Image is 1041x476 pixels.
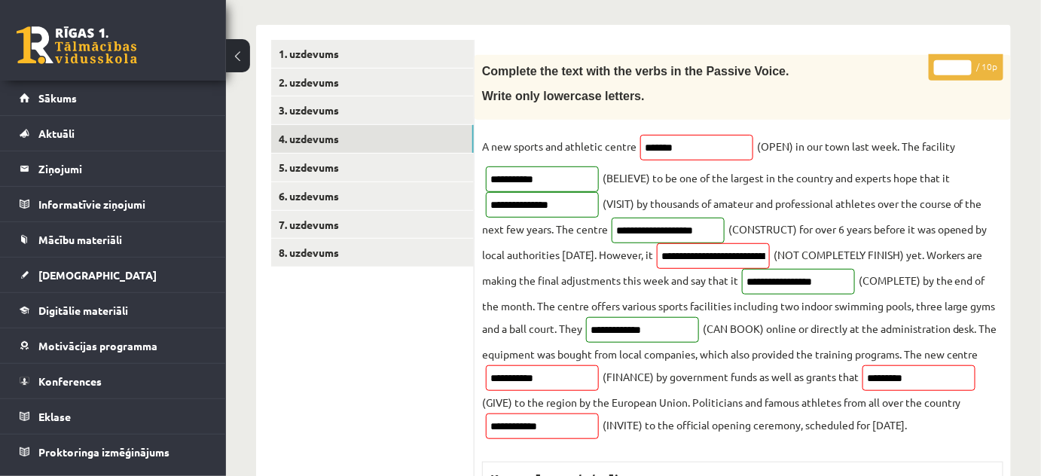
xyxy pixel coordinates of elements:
fieldset: (OPEN) in our town last week. The facility (BELIEVE) to be one of the largest in the country and ... [482,135,1003,439]
a: Rīgas 1. Tālmācības vidusskola [17,26,137,64]
span: Digitālie materiāli [38,304,128,317]
span: Mācību materiāli [38,233,122,246]
span: Proktoringa izmēģinājums [38,445,169,459]
legend: Ziņojumi [38,151,207,186]
a: Konferences [20,364,207,398]
a: Proktoringa izmēģinājums [20,435,207,469]
p: A new sports and athletic centre [482,135,637,157]
span: Motivācijas programma [38,339,157,352]
a: 5. uzdevums [271,154,474,182]
a: Mācību materiāli [20,222,207,257]
a: 2. uzdevums [271,69,474,96]
span: Write only lowercase letters. [482,90,645,102]
p: / 10p [929,54,1003,81]
a: 1. uzdevums [271,40,474,68]
span: Konferences [38,374,102,388]
a: 4. uzdevums [271,125,474,153]
a: Informatīvie ziņojumi [20,187,207,221]
body: Editor, wiswyg-editor-47363751362840-1756906369-960 [15,15,503,31]
a: Ziņojumi [20,151,207,186]
span: Sākums [38,91,77,105]
a: 6. uzdevums [271,182,474,210]
span: Eklase [38,410,71,423]
span: Complete the text with the verbs in the Passive Voice. [482,65,789,78]
a: 7. uzdevums [271,211,474,239]
span: [DEMOGRAPHIC_DATA] [38,268,157,282]
a: Motivācijas programma [20,328,207,363]
a: 3. uzdevums [271,96,474,124]
a: 8. uzdevums [271,239,474,267]
a: Digitālie materiāli [20,293,207,328]
a: [DEMOGRAPHIC_DATA] [20,258,207,292]
a: Aktuāli [20,116,207,151]
a: Sākums [20,81,207,115]
a: Eklase [20,399,207,434]
legend: Informatīvie ziņojumi [38,187,207,221]
span: Aktuāli [38,127,75,140]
